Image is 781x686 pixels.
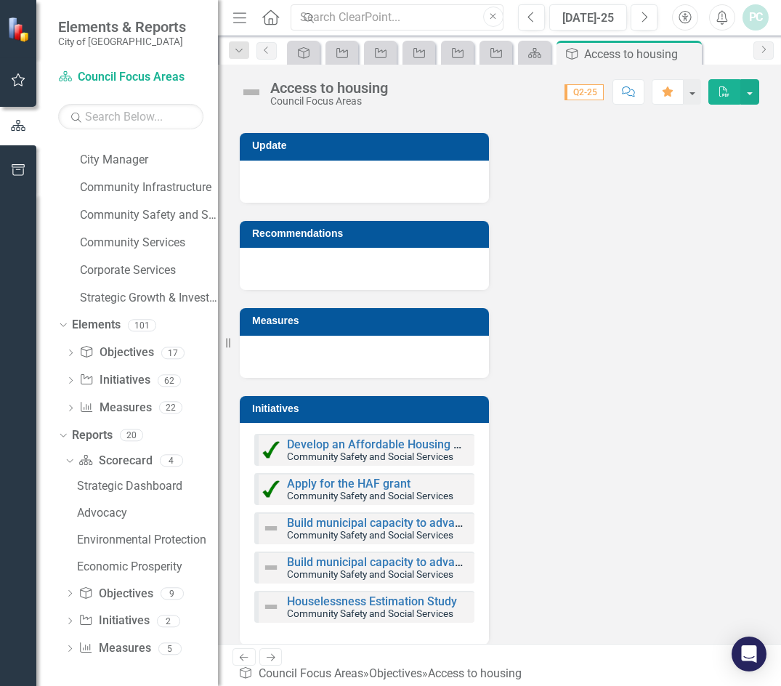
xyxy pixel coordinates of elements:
input: Search Below... [58,104,203,129]
a: Measures [78,640,150,657]
a: Apply for the HAF grant [287,477,410,491]
div: 2 [157,615,180,627]
a: Objectives [369,666,422,680]
img: Not Defined [262,520,280,537]
div: Advocacy [77,507,218,520]
a: Objectives [78,586,153,602]
div: Access to housing [428,666,522,680]
a: Council Focus Areas [259,666,363,680]
a: Corporate Services [80,262,218,279]
span: Elements & Reports [58,18,186,36]
a: Advocacy [73,501,218,525]
a: Build municipal capacity to advance affordable housing solutions [287,516,626,530]
div: 5 [158,642,182,655]
span: Q2-25 [564,84,604,100]
small: City of [GEOGRAPHIC_DATA] [58,36,186,47]
a: Strategic Growth & Investment [80,290,218,307]
img: Not Defined [262,559,280,576]
h3: Initiatives [252,403,482,414]
small: Community Safety and Social Services [287,451,453,462]
img: Not Defined [240,81,263,104]
small: Community Safety and Social Services [287,490,453,501]
input: Search ClearPoint... [291,4,503,31]
a: Houselessness Estimation Study [287,594,457,608]
div: Access to housing [270,80,388,96]
a: Community Safety and Social Services [80,207,218,224]
a: Scorecard [78,453,152,469]
img: ClearPoint Strategy [7,17,33,42]
img: Completed [262,480,280,498]
div: Council Focus Areas [270,96,388,107]
img: Completed [262,441,280,459]
a: Develop an Affordable Housing Action Plan [287,437,513,451]
div: 62 [158,374,181,387]
a: Initiatives [78,613,149,629]
a: Community Infrastructure [80,179,218,196]
a: Measures [79,400,151,416]
small: Community Safety and Social Services [287,529,453,541]
div: 22 [159,402,182,414]
div: Economic Prosperity [77,560,218,573]
div: » » [238,666,527,682]
div: 20 [120,429,143,442]
a: Community Services [80,235,218,251]
div: Access to housing [584,45,698,63]
a: Elements [72,317,121,334]
a: Build municipal capacity to advance affordable housing solutions [287,555,626,569]
div: Open Intercom Messenger [732,637,766,671]
a: Objectives [79,344,153,361]
small: Community Safety and Social Services [287,608,453,619]
div: Environmental Protection [77,533,218,546]
div: 17 [161,347,185,359]
a: Council Focus Areas [58,69,203,86]
button: [DATE]-25 [549,4,628,31]
img: Not Defined [262,598,280,616]
a: Initiatives [79,372,150,389]
a: Strategic Dashboard [73,475,218,498]
div: [DATE]-25 [554,9,623,27]
h3: Update [252,140,482,151]
small: Community Safety and Social Services [287,568,453,580]
h3: Recommendations [252,228,482,239]
a: Reports [72,427,113,444]
div: Strategic Dashboard [77,480,218,493]
a: Economic Prosperity [73,555,218,578]
div: 4 [160,454,183,467]
button: PC [742,4,769,31]
a: Environmental Protection [73,528,218,552]
a: City Manager [80,152,218,169]
div: 9 [161,587,184,600]
div: 101 [128,319,156,331]
h3: Measures [252,315,482,326]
